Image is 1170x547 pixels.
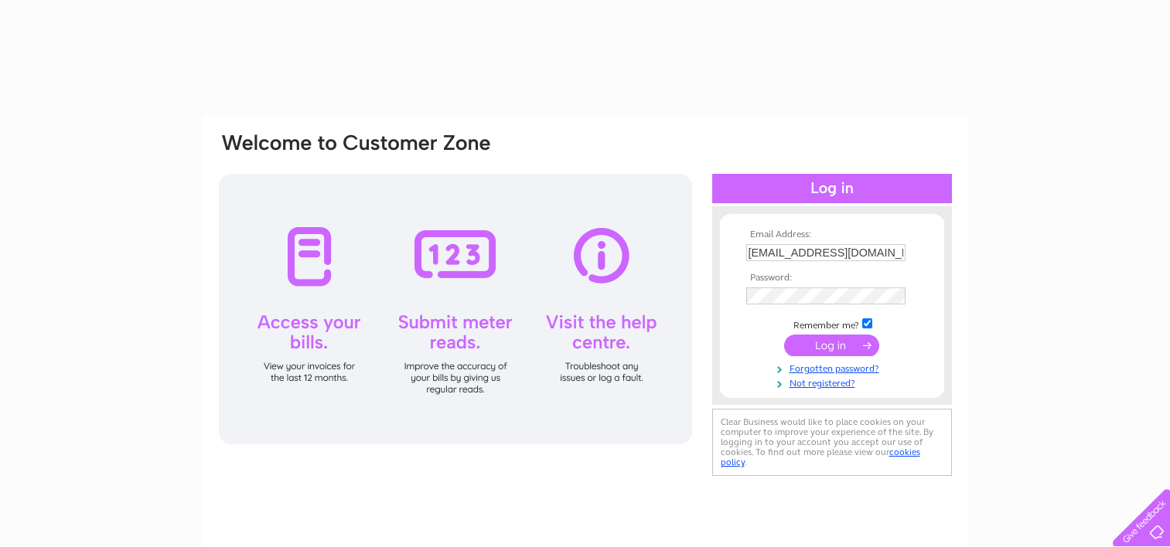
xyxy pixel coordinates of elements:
[784,335,879,356] input: Submit
[746,360,922,375] a: Forgotten password?
[742,229,922,240] th: Email Address:
[712,409,952,476] div: Clear Business would like to place cookies on your computer to improve your experience of the sit...
[742,316,922,331] td: Remember me?
[742,273,922,284] th: Password:
[721,447,920,467] a: cookies policy
[746,375,922,389] a: Not registered?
